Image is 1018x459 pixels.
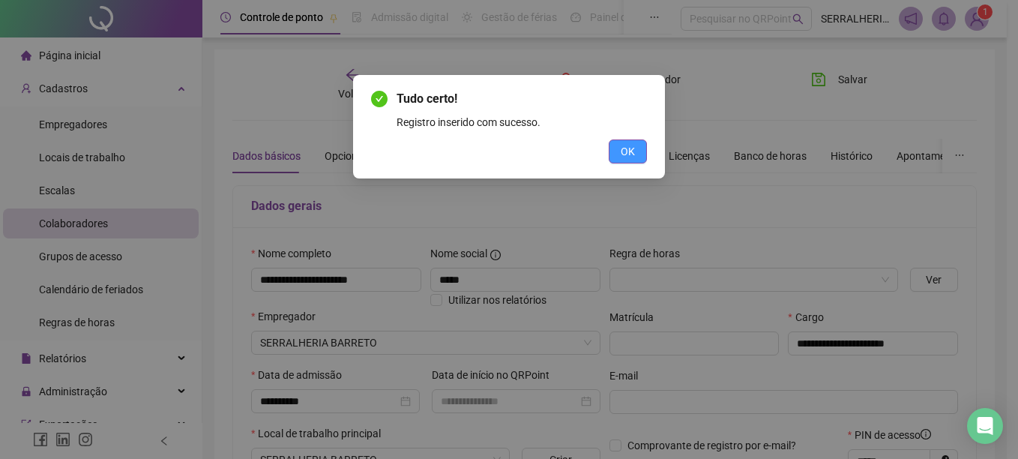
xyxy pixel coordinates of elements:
span: OK [621,143,635,160]
span: check-circle [371,91,388,107]
button: OK [609,139,647,163]
div: Open Intercom Messenger [967,408,1003,444]
span: Tudo certo! [397,91,457,106]
span: Registro inserido com sucesso. [397,116,540,128]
